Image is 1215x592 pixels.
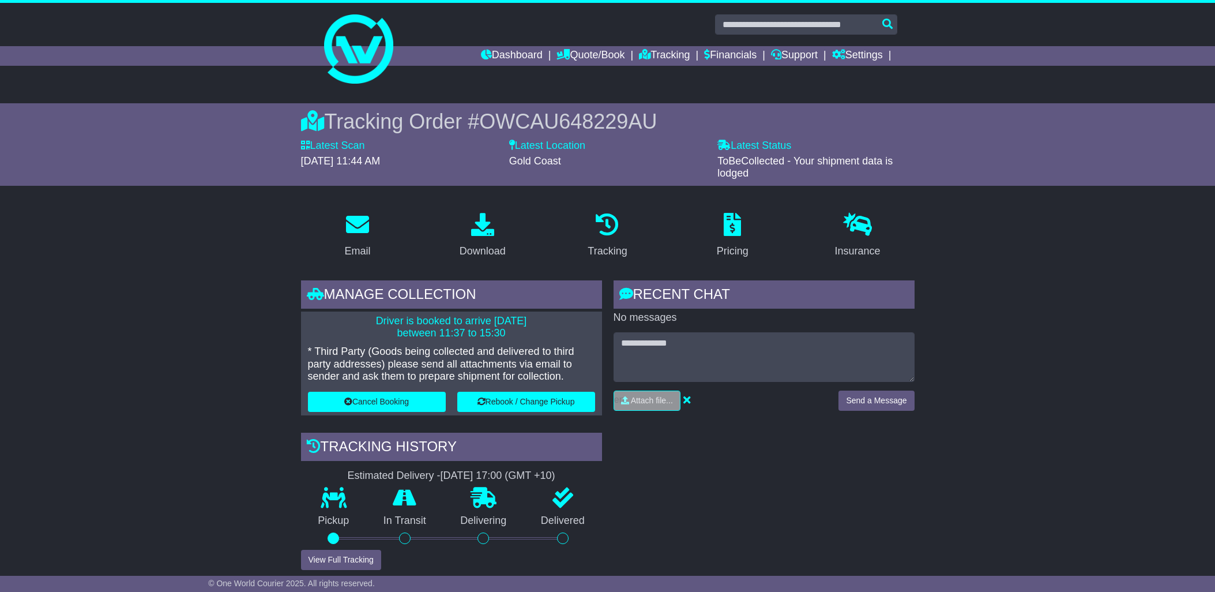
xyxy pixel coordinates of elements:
a: Financials [704,46,757,66]
p: No messages [614,312,915,324]
div: Tracking [588,243,627,259]
p: Pickup [301,515,367,527]
a: Quote/Book [556,46,625,66]
div: Insurance [835,243,881,259]
span: © One World Courier 2025. All rights reserved. [208,579,375,588]
button: Send a Message [838,391,914,411]
a: Settings [832,46,883,66]
a: Tracking [580,209,634,263]
button: View Full Tracking [301,550,381,570]
span: [DATE] 11:44 AM [301,155,381,167]
p: Delivering [443,515,524,527]
a: Dashboard [481,46,543,66]
p: Delivered [524,515,602,527]
label: Latest Location [509,140,585,152]
div: Pricing [717,243,748,259]
div: Estimated Delivery - [301,470,602,482]
a: Tracking [639,46,690,66]
span: Gold Coast [509,155,561,167]
a: Insurance [827,209,888,263]
div: [DATE] 17:00 (GMT +10) [441,470,555,482]
span: ToBeCollected - Your shipment data is lodged [717,155,893,179]
button: Rebook / Change Pickup [457,392,595,412]
div: Tracking Order # [301,109,915,134]
p: In Transit [366,515,443,527]
a: Support [771,46,818,66]
span: OWCAU648229AU [479,110,657,133]
a: Email [337,209,378,263]
button: Cancel Booking [308,392,446,412]
div: Download [460,243,506,259]
p: * Third Party (Goods being collected and delivered to third party addresses) please send all atta... [308,346,595,383]
div: Tracking history [301,433,602,464]
label: Latest Scan [301,140,365,152]
label: Latest Status [717,140,791,152]
a: Download [452,209,513,263]
div: Manage collection [301,280,602,312]
div: Email [344,243,370,259]
div: RECENT CHAT [614,280,915,312]
p: Driver is booked to arrive [DATE] between 11:37 to 15:30 [308,315,595,340]
a: Pricing [709,209,756,263]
